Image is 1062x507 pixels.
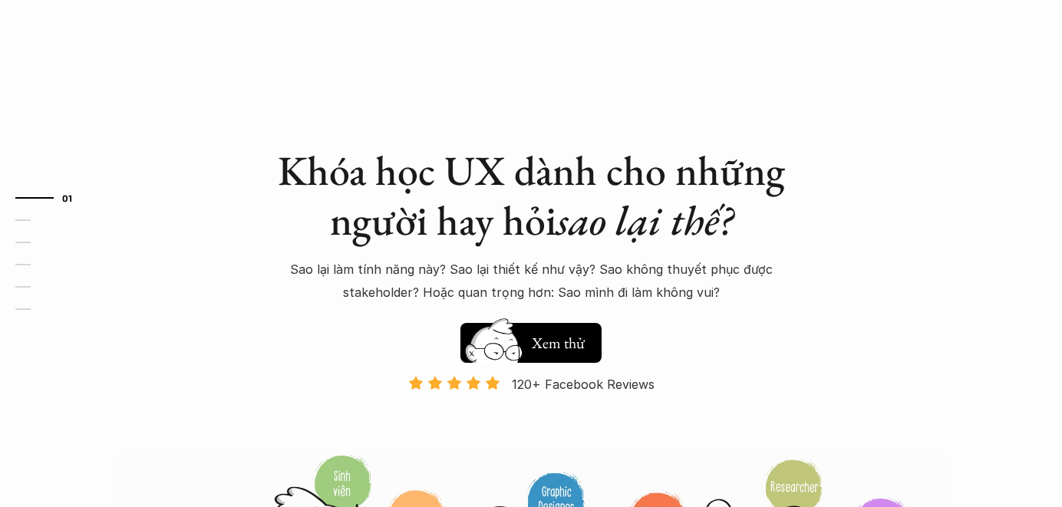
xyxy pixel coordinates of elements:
[529,332,586,354] h5: Xem thử
[556,193,733,247] em: sao lại thế?
[460,315,602,363] a: Xem thử
[394,375,668,453] a: 120+ Facebook Reviews
[262,146,800,245] h1: Khóa học UX dành cho những người hay hỏi
[15,189,88,207] a: 01
[512,373,655,396] p: 120+ Facebook Reviews
[262,258,800,305] p: Sao lại làm tính năng này? Sao lại thiết kế như vậy? Sao không thuyết phục được stakeholder? Hoặc...
[62,193,73,203] strong: 01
